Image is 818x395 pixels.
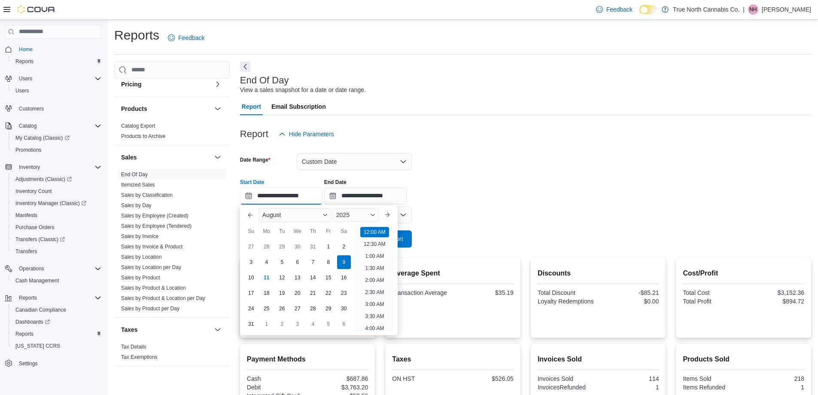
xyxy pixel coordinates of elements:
input: Press the down key to enter a popover containing a calendar. Press the escape key to close the po... [240,187,322,205]
div: Products [114,121,230,145]
span: Promotions [15,147,42,153]
div: day-5 [275,255,289,269]
button: Reports [9,328,105,340]
div: day-19 [275,286,289,300]
div: day-18 [260,286,274,300]
a: Sales by Employee (Created) [121,213,189,219]
span: Sales by Day [121,202,152,209]
div: Items Refunded [683,384,742,391]
a: Feedback [593,1,636,18]
h2: Average Spent [392,268,514,279]
div: Button. Open the year selector. 2025 is currently selected. [333,208,379,222]
span: Reports [15,58,33,65]
div: 1 [745,384,804,391]
a: Manifests [12,210,41,220]
a: Home [15,44,36,55]
a: Sales by Day [121,202,152,208]
div: day-17 [244,286,258,300]
div: Sa [337,224,351,238]
span: Operations [15,263,101,274]
a: Inventory Manager (Classic) [9,197,105,209]
span: Inventory [15,162,101,172]
div: Th [306,224,320,238]
div: day-28 [260,240,274,254]
span: Reports [12,56,101,67]
li: 1:00 AM [362,251,387,261]
h1: Reports [114,27,159,44]
span: Inventory Manager (Classic) [15,200,86,207]
a: Tax Exemptions [121,354,158,360]
a: Sales by Invoice [121,233,158,239]
button: Products [121,104,211,113]
button: Cash Management [9,275,105,287]
div: Items Sold [683,375,742,382]
span: Products to Archive [121,133,165,140]
div: Total Cost [683,289,742,296]
span: Users [15,73,101,84]
span: Tax Exemptions [121,354,158,361]
div: We [291,224,304,238]
button: [US_STATE] CCRS [9,340,105,352]
h3: Pricing [121,80,141,89]
button: Next [240,61,250,72]
button: Transfers [9,245,105,257]
div: Invoices Sold [538,375,596,382]
li: 3:30 AM [362,311,387,322]
div: day-4 [260,255,274,269]
button: Customers [2,102,105,114]
a: Itemized Sales [121,182,155,188]
span: Transfers [12,246,101,257]
span: Users [19,75,32,82]
span: Report [242,98,261,115]
div: 218 [745,375,804,382]
span: Users [15,87,29,94]
div: Taxes [114,342,230,366]
a: Customers [15,104,47,114]
div: day-20 [291,286,304,300]
span: Reports [15,293,101,303]
a: Products to Archive [121,133,165,139]
span: August [262,211,281,218]
div: $526.05 [455,375,514,382]
button: Custom Date [297,153,412,170]
span: Dashboards [15,318,50,325]
a: Cash Management [12,276,62,286]
div: InvoicesRefunded [538,384,596,391]
span: Purchase Orders [12,222,101,233]
div: Total Discount [538,289,596,296]
p: True North Cannabis Co. [673,4,739,15]
li: 4:00 AM [362,323,387,334]
div: day-23 [337,286,351,300]
span: My Catalog (Classic) [12,133,101,143]
div: Nathan Hallman [748,4,758,15]
a: Sales by Product [121,275,160,281]
button: Sales [213,152,223,162]
div: day-22 [322,286,335,300]
button: Inventory Count [9,185,105,197]
span: Customers [19,105,44,112]
span: Feedback [178,34,204,42]
div: ON HST [392,375,451,382]
a: Sales by Product & Location per Day [121,295,205,301]
div: day-27 [291,302,304,315]
h3: Taxes [121,325,138,334]
li: 3:00 AM [362,299,387,309]
div: day-29 [275,240,289,254]
div: day-30 [337,302,351,315]
h2: Discounts [538,268,659,279]
button: Reports [9,55,105,67]
div: Debit [247,384,306,391]
div: day-2 [337,240,351,254]
div: Loyalty Redemptions [538,298,596,305]
div: day-29 [322,302,335,315]
span: Sales by Product [121,274,160,281]
a: Adjustments (Classic) [9,173,105,185]
div: August, 2025 [243,239,352,332]
a: Transfers (Classic) [9,233,105,245]
span: Inventory Count [15,188,52,195]
span: My Catalog (Classic) [15,135,70,141]
div: $35.19 [455,289,514,296]
a: Sales by Product per Day [121,306,179,312]
span: Email Subscription [271,98,326,115]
